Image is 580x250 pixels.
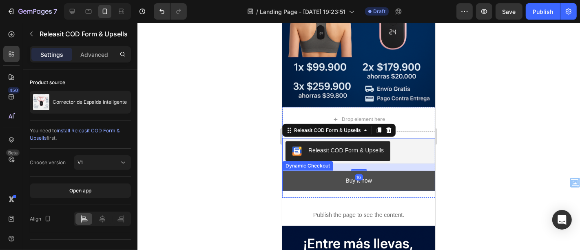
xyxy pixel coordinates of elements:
div: You need to first. [30,127,131,142]
div: Undo/Redo [154,3,187,20]
div: Choose version [30,159,66,166]
span: Landing Page - [DATE] 19:23:51 [260,7,345,16]
p: Releasit COD Form & Upsells [40,29,128,39]
span: / [256,7,258,16]
div: Open Intercom Messenger [552,210,572,230]
button: V1 [74,155,131,170]
p: Corrector de Espalda inteligente [53,99,127,105]
p: 7 [53,7,57,16]
button: Save [496,3,522,20]
iframe: Design area [282,23,435,250]
span: Save [503,8,516,15]
span: V1 [77,159,83,165]
button: Open app [30,183,131,198]
div: Align [30,214,53,225]
div: Beta [6,150,20,156]
div: Product source [30,79,65,86]
div: Publish [533,7,553,16]
p: Settings [40,50,63,59]
div: 450 [8,87,20,94]
span: install Releasit COD Form & Upsells [30,127,120,141]
span: Draft [373,8,385,15]
img: product feature img [33,94,49,110]
button: Publish [526,3,560,20]
p: Advanced [80,50,108,59]
div: Open app [69,187,91,194]
button: 7 [3,3,61,20]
